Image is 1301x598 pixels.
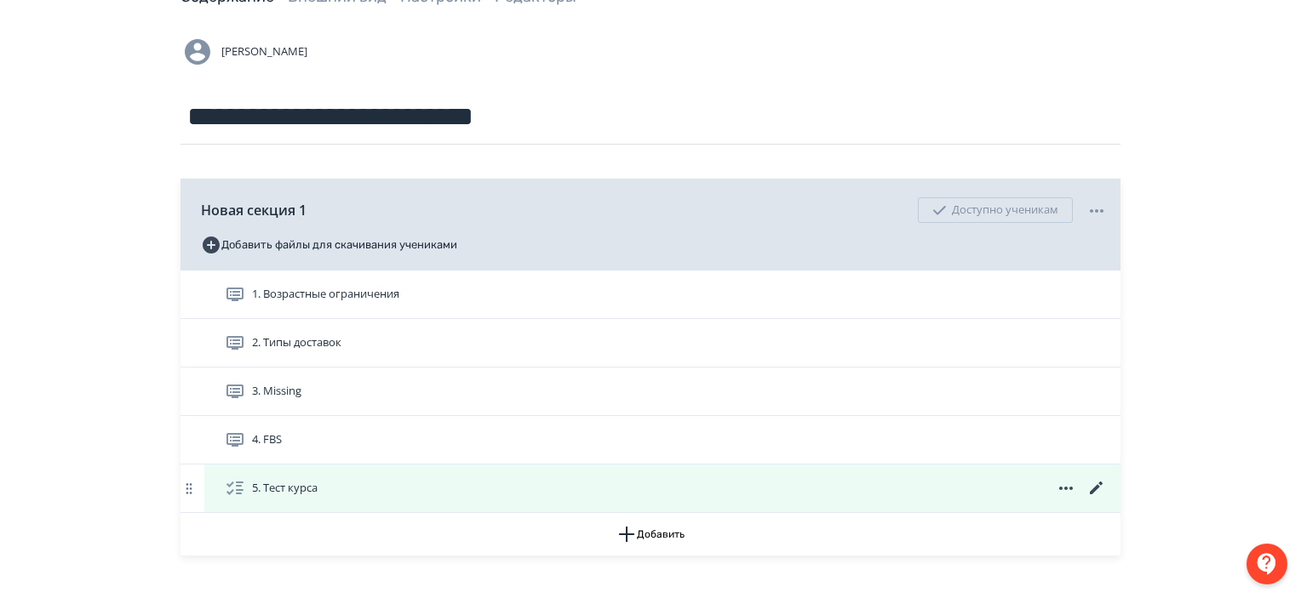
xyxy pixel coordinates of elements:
div: 1. Возрастные ограничения [181,271,1120,319]
div: 5. Тест курса [181,464,1120,513]
div: 3. Missing [181,367,1120,416]
div: 4. FBS [181,416,1120,464]
span: Новая секция 1 [201,200,307,220]
div: Доступно ученикам [918,197,1073,223]
div: 2. Типы доставок [181,319,1120,367]
span: 3. Missing [252,383,301,400]
span: [PERSON_NAME] [221,43,307,60]
button: Добавить [181,513,1120,555]
span: 4. FBS [252,431,282,448]
span: 1. Возрастные ограничения [252,286,399,303]
span: 2. Типы доставок [252,334,341,351]
button: Добавить файлы для скачивания учениками [201,231,457,259]
span: 5. Тест курса [252,480,318,497]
